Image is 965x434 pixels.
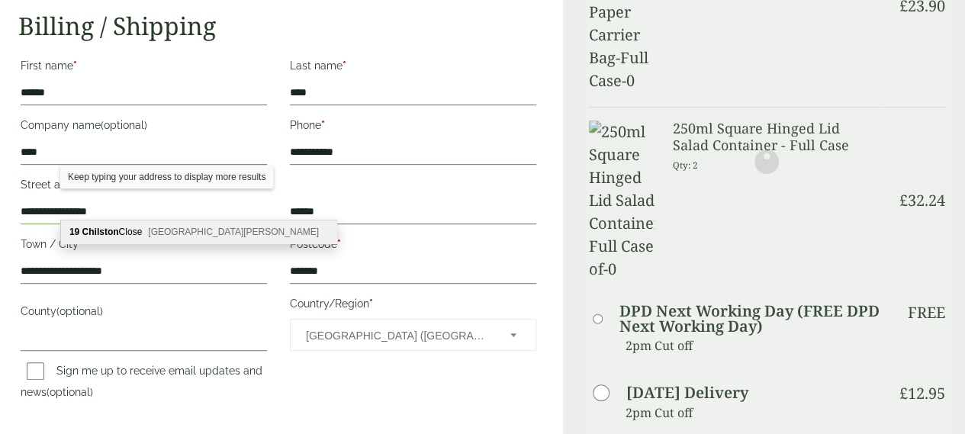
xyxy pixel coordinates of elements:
[290,319,536,351] span: Country/Region
[101,119,147,131] span: (optional)
[21,301,267,326] label: County
[27,362,44,380] input: Sign me up to receive email updates and news(optional)
[18,11,539,40] h2: Billing / Shipping
[306,320,490,352] span: United Kingdom (UK)
[95,178,98,191] abbr: required
[21,365,262,403] label: Sign me up to receive email updates and news
[337,238,341,250] abbr: required
[73,59,77,72] abbr: required
[290,293,536,319] label: Country/Region
[21,233,267,259] label: Town / City
[69,227,79,237] b: 19
[56,305,103,317] span: (optional)
[369,297,373,310] abbr: required
[290,114,536,140] label: Phone
[47,386,93,398] span: (optional)
[290,233,536,259] label: Postcode
[290,55,536,81] label: Last name
[60,166,273,188] div: Keep typing your address to display more results
[61,220,336,243] div: 19 Chilston Close
[79,238,82,250] abbr: required
[82,227,119,237] b: Chilston
[343,59,346,72] abbr: required
[21,55,267,81] label: First name
[21,114,267,140] label: Company name
[21,174,267,200] label: Street address
[321,119,325,131] abbr: required
[148,227,319,237] span: [GEOGRAPHIC_DATA][PERSON_NAME]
